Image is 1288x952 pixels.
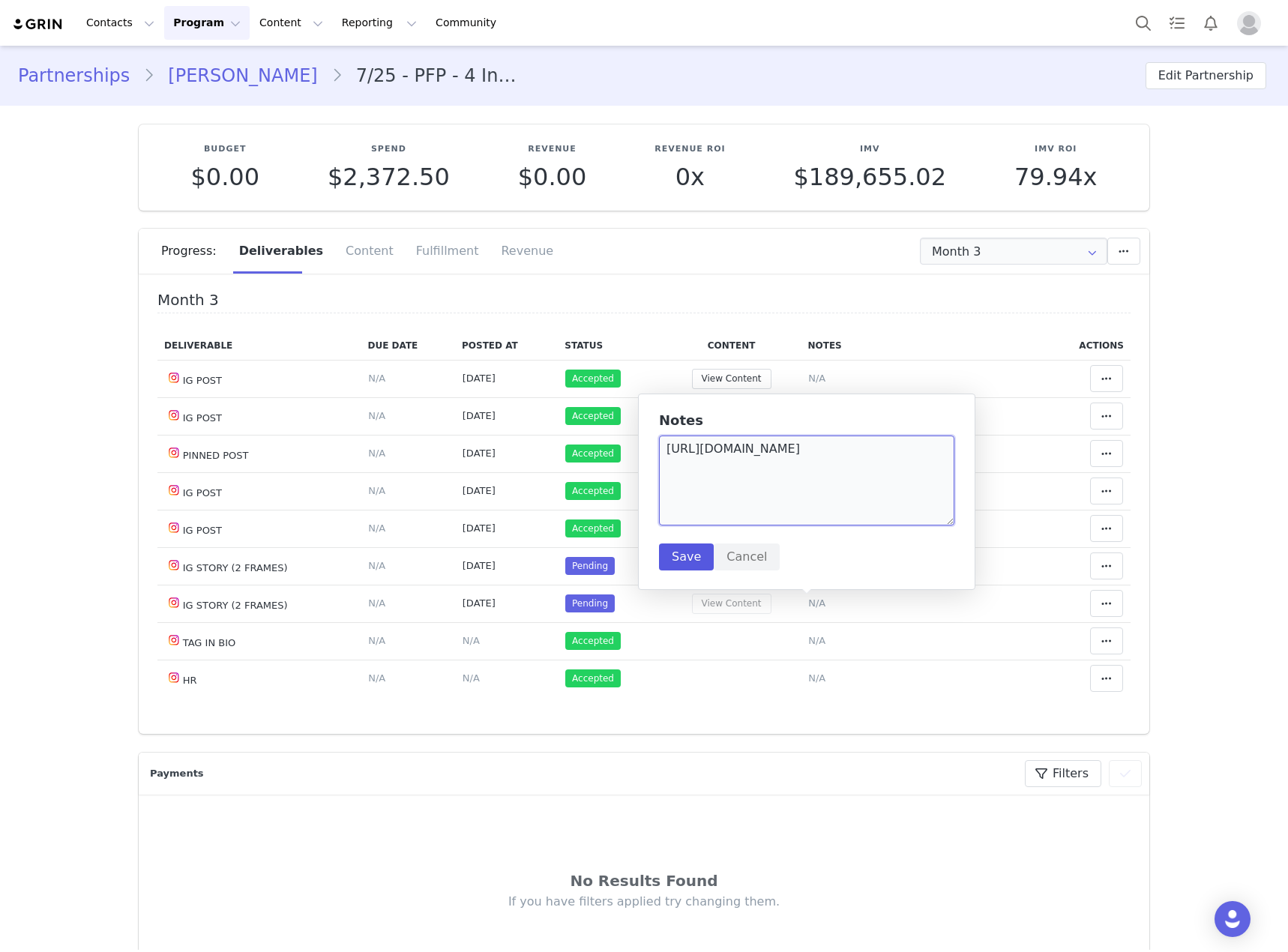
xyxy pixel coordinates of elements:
[157,360,361,397] td: IG POST
[154,62,331,89] a: [PERSON_NAME]
[157,397,361,435] td: IG POST
[168,484,180,496] img: instagram.svg
[184,894,1104,910] div: If you have filters applied try changing them.
[1237,11,1261,35] img: placeholder-profile.jpg
[161,229,228,274] div: Progress:
[157,585,361,622] td: IG STORY (2 FRAMES)
[146,766,211,781] div: Payments
[659,543,714,570] button: Save
[794,163,947,191] span: $189,655.02
[565,557,615,575] span: Pending
[190,143,259,156] p: Budget
[1146,62,1266,89] button: Edit Partnership
[157,547,361,585] td: IG STORY (2 FRAMES)
[164,6,250,40] button: Program
[463,410,496,421] span: [DATE]
[565,370,621,388] span: Accepted
[228,229,334,274] div: Deliverables
[1014,143,1098,156] p: IMV ROI
[168,447,180,459] img: instagram.svg
[920,238,1107,265] input: Select
[714,543,780,570] button: Cancel
[455,331,558,361] th: Posted At
[157,622,361,660] td: TAG IN BIO
[1194,6,1227,40] button: Notifications
[157,660,361,697] td: HR
[168,672,180,684] img: instagram.svg
[368,448,385,459] span: N/A
[565,407,621,425] span: Accepted
[518,163,587,191] span: $0.00
[1228,11,1276,35] button: Profile
[565,632,621,650] span: Accepted
[157,331,361,361] th: Deliverable
[659,413,954,428] h5: Notes
[168,634,180,646] img: instagram.svg
[168,522,180,534] img: instagram.svg
[463,672,480,684] span: N/A
[463,597,496,609] span: [DATE]
[654,143,725,156] p: Revenue ROI
[692,594,771,614] button: View Content
[157,510,361,547] td: IG POST
[1127,6,1160,40] button: Search
[157,292,1131,313] h4: Month 3
[463,448,496,459] span: [DATE]
[333,6,426,40] button: Reporting
[565,594,615,612] span: Pending
[405,229,490,274] div: Fulfillment
[361,331,456,361] th: Due Date
[463,635,480,646] span: N/A
[490,229,553,274] div: Revenue
[12,17,64,31] img: grin logo
[565,482,621,500] span: Accepted
[1053,765,1089,783] span: Filters
[518,143,587,156] p: Revenue
[1014,163,1098,190] p: 79.94x
[168,372,180,384] img: instagram.svg
[463,373,496,384] span: [DATE]
[334,229,405,274] div: Content
[808,373,825,384] span: N/A
[368,672,385,684] span: N/A
[565,445,621,463] span: Accepted
[368,522,385,534] span: N/A
[328,163,450,191] span: $2,372.50
[565,669,621,687] span: Accepted
[662,331,801,361] th: Content
[368,635,385,646] span: N/A
[463,485,496,496] span: [DATE]
[801,331,1044,361] th: Notes
[558,331,661,361] th: Status
[368,410,385,421] span: N/A
[808,635,825,646] span: N/A
[168,597,180,609] img: instagram.svg
[692,369,771,389] button: View Content
[12,12,616,28] body: Rich Text Area. Press ALT-0 for help.
[168,409,180,421] img: instagram.svg
[77,6,163,40] button: Contacts
[463,522,496,534] span: [DATE]
[368,373,385,384] span: N/A
[368,597,385,609] span: N/A
[808,597,825,609] span: N/A
[1161,6,1194,40] a: Tasks
[18,62,143,89] a: Partnerships
[190,163,259,191] span: $0.00
[794,143,947,156] p: IMV
[157,472,361,510] td: IG POST
[368,560,385,571] span: N/A
[463,560,496,571] span: [DATE]
[368,485,385,496] span: N/A
[250,6,332,40] button: Content
[168,559,180,571] img: instagram.svg
[565,519,621,537] span: Accepted
[328,143,450,156] p: Spend
[1044,331,1131,361] th: Actions
[808,672,825,684] span: N/A
[1215,901,1251,937] div: Open Intercom Messenger
[654,163,725,190] p: 0x
[1025,760,1101,787] button: Filters
[184,870,1104,892] div: No Results Found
